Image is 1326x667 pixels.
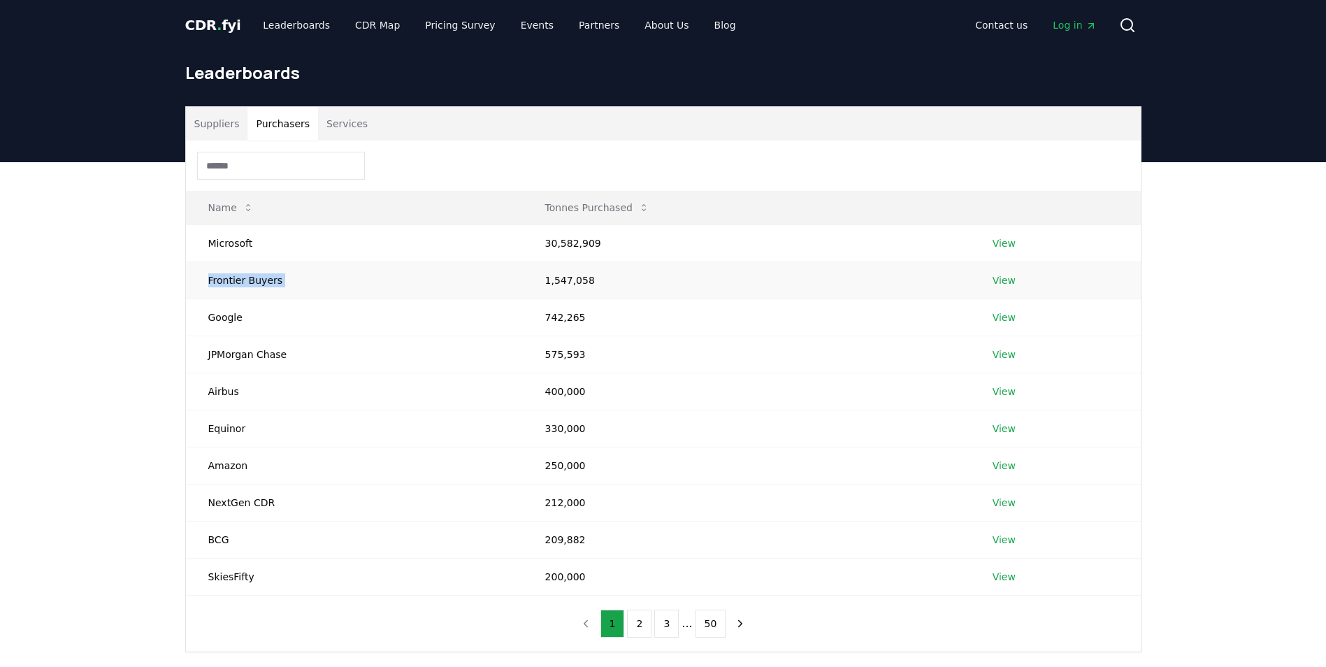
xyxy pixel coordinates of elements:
button: 2 [627,610,651,638]
td: NextGen CDR [186,484,523,521]
td: 742,265 [523,299,970,336]
td: 30,582,909 [523,224,970,261]
td: 400,000 [523,373,970,410]
td: 330,000 [523,410,970,447]
td: BCG [186,521,523,558]
td: 575,593 [523,336,970,373]
a: Partners [568,13,630,38]
a: View [993,533,1016,547]
a: Contact us [964,13,1039,38]
button: 3 [654,610,679,638]
nav: Main [252,13,747,38]
a: Leaderboards [252,13,341,38]
td: 200,000 [523,558,970,595]
h1: Leaderboards [185,62,1141,84]
button: 50 [696,610,726,638]
a: View [993,385,1016,399]
button: next page [728,610,752,638]
button: Suppliers [186,107,248,141]
a: View [993,459,1016,473]
nav: Main [964,13,1107,38]
td: SkiesFifty [186,558,523,595]
a: View [993,236,1016,250]
li: ... [682,615,692,632]
a: CDR Map [344,13,411,38]
td: JPMorgan Chase [186,336,523,373]
span: CDR fyi [185,17,241,34]
button: Tonnes Purchased [534,194,661,222]
td: Frontier Buyers [186,261,523,299]
a: View [993,570,1016,584]
a: View [993,273,1016,287]
button: Services [318,107,376,141]
a: View [993,496,1016,510]
a: View [993,422,1016,436]
button: Name [197,194,265,222]
span: . [217,17,222,34]
td: Google [186,299,523,336]
a: View [993,310,1016,324]
a: About Us [633,13,700,38]
td: Microsoft [186,224,523,261]
a: View [993,347,1016,361]
td: 212,000 [523,484,970,521]
td: 1,547,058 [523,261,970,299]
a: Log in [1042,13,1107,38]
span: Log in [1053,18,1096,32]
td: Equinor [186,410,523,447]
a: Events [510,13,565,38]
a: Blog [703,13,747,38]
a: CDR.fyi [185,15,241,35]
button: 1 [600,610,625,638]
td: Amazon [186,447,523,484]
button: Purchasers [247,107,318,141]
td: 250,000 [523,447,970,484]
a: Pricing Survey [414,13,506,38]
td: 209,882 [523,521,970,558]
td: Airbus [186,373,523,410]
